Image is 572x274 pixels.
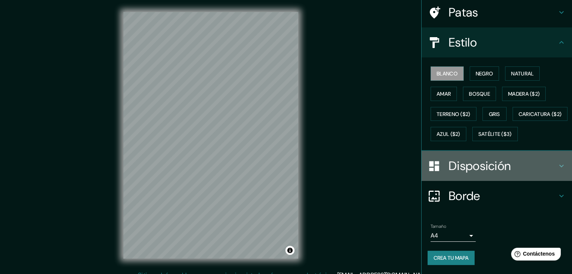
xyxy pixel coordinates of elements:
[431,232,438,239] font: A4
[431,230,476,242] div: A4
[431,87,457,101] button: Amar
[449,5,478,20] font: Patas
[505,66,540,81] button: Natural
[489,111,500,117] font: Gris
[478,131,512,138] font: Satélite ($3)
[449,188,480,204] font: Borde
[431,107,476,121] button: Terreno ($2)
[513,107,568,121] button: Caricatura ($2)
[285,246,294,255] button: Activar o desactivar atribución
[519,111,562,117] font: Caricatura ($2)
[508,90,540,97] font: Madera ($2)
[434,254,469,261] font: Crea tu mapa
[431,127,466,141] button: Azul ($2)
[449,35,477,50] font: Estilo
[449,158,511,174] font: Disposición
[437,131,460,138] font: Azul ($2)
[482,107,507,121] button: Gris
[422,181,572,211] div: Borde
[422,151,572,181] div: Disposición
[422,27,572,57] div: Estilo
[431,223,446,229] font: Tamaño
[511,70,534,77] font: Natural
[502,87,546,101] button: Madera ($2)
[469,90,490,97] font: Bosque
[428,251,475,265] button: Crea tu mapa
[472,127,518,141] button: Satélite ($3)
[463,87,496,101] button: Bosque
[437,70,458,77] font: Blanco
[431,66,464,81] button: Blanco
[437,111,470,117] font: Terreno ($2)
[437,90,451,97] font: Amar
[476,70,493,77] font: Negro
[123,12,298,259] canvas: Mapa
[505,245,564,266] iframe: Lanzador de widgets de ayuda
[470,66,499,81] button: Negro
